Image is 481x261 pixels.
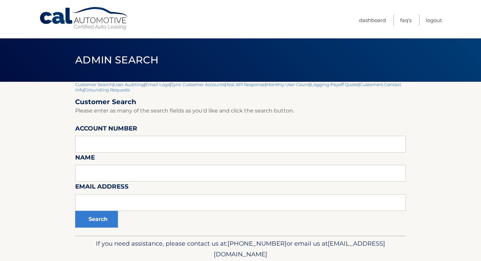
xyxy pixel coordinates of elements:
[75,211,118,228] button: Search
[359,15,386,26] a: Dashboard
[311,82,358,87] a: Logging Payoff Quote
[75,54,158,66] span: Admin Search
[266,82,309,87] a: Monthly User Count
[75,123,137,136] label: Account Number
[226,82,265,87] a: Test API Response
[75,106,406,115] p: Please enter as many of the search fields as you'd like and click the search button.
[75,182,129,194] label: Email Address
[171,82,225,87] a: Sync Customer Accounts
[75,153,95,165] label: Name
[114,82,144,87] a: User Auditing
[227,240,287,247] span: [PHONE_NUMBER]
[79,238,402,260] p: If you need assistance, please contact us at: or email us at
[75,98,406,106] h2: Customer Search
[85,87,130,92] a: Grounding Requests
[39,7,129,30] a: Cal Automotive
[426,15,442,26] a: Logout
[75,82,406,236] div: | | | | | | | |
[145,82,170,87] a: Email Logs
[400,15,412,26] a: FAQ's
[75,82,113,87] a: Customer Search
[75,82,401,92] a: Customers Contact Info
